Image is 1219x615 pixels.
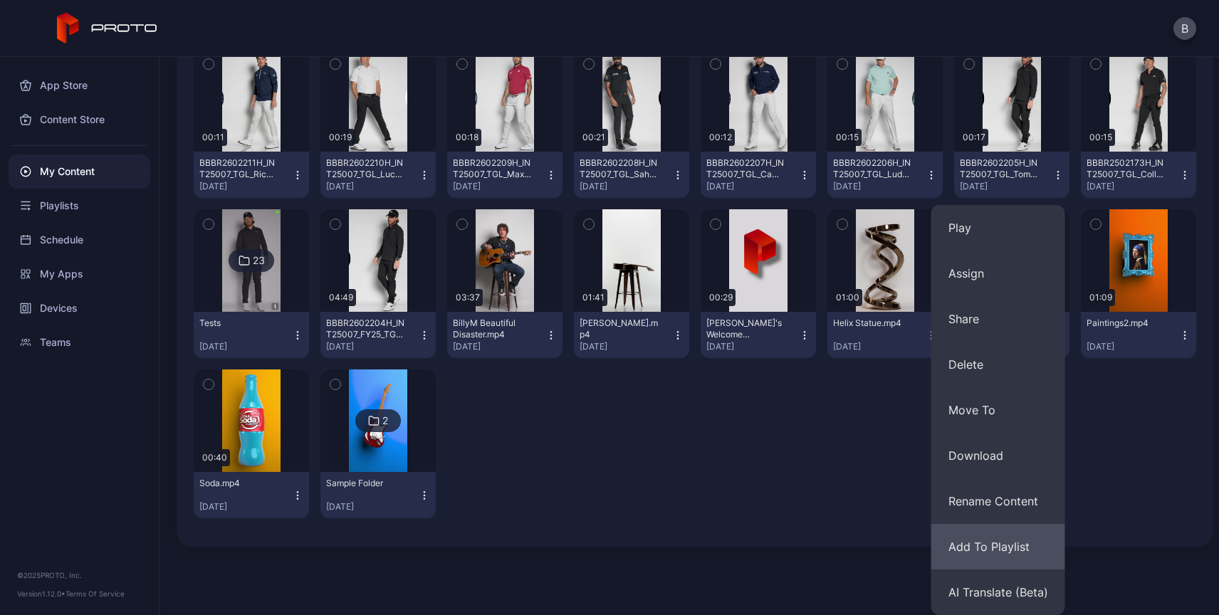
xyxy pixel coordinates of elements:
[320,152,436,198] button: BBBR2602210H_INT25007_TGL_LucasGlover_9x16.mp4[DATE]
[17,589,66,598] span: Version 1.12.0 •
[326,157,404,180] div: BBBR2602210H_INT25007_TGL_LucasGlover_9x16.mp4
[1081,152,1196,198] button: BBBR2502173H_INT25007_TGL_CollinMorikawa_9x16.mp4[DATE]
[9,257,150,291] a: My Apps
[574,312,689,358] button: [PERSON_NAME].mp4[DATE]
[960,181,1052,192] div: [DATE]
[827,312,943,358] button: Helix Statue.mp4[DATE]
[931,342,1065,387] button: Delete
[326,478,404,489] div: Sample Folder
[960,157,1038,180] div: BBBR2602205H_INT25007_TGL_TommyFleetwood_9x16.mp4
[1087,181,1179,192] div: [DATE]
[194,312,309,358] button: Tests[DATE]
[453,157,531,180] div: BBBR2602209H_INT25007_TGL_MaxHoma_9x16.mp4
[199,317,278,329] div: Tests
[931,387,1065,433] button: Move To
[833,341,926,352] div: [DATE]
[9,68,150,102] a: App Store
[706,341,799,352] div: [DATE]
[706,317,785,340] div: David's Welcome Video.mp4
[326,317,404,340] div: BBBR2602204H_INT25007_FY25_TGL_PlayerString_Match1_9x16.mp4
[1087,341,1179,352] div: [DATE]
[199,501,292,512] div: [DATE]
[453,317,531,340] div: BillyM Beautiful Disaster.mp4
[833,181,926,192] div: [DATE]
[326,181,419,192] div: [DATE]
[580,157,658,180] div: BBBR2602208H_INT25007_TGL_SahithTheegala_9x16.mp4
[574,152,689,198] button: BBBR2602208H_INT25007_TGL_SahithTheegala_9x16.mp4[DATE]
[194,472,309,518] button: Soda.mp4[DATE]
[580,181,672,192] div: [DATE]
[1087,157,1165,180] div: BBBR2502173H_INT25007_TGL_CollinMorikawa_9x16.mp4
[701,152,816,198] button: BBBR2602207H_INT25007_TGL_CameronYoung_9x16.mp4[DATE]
[833,317,911,329] div: Helix Statue.mp4
[1081,312,1196,358] button: Paintings2.mp4[DATE]
[199,181,292,192] div: [DATE]
[580,341,672,352] div: [DATE]
[382,414,388,427] div: 2
[931,433,1065,478] button: Download
[931,524,1065,569] button: Add To Playlist
[253,254,265,267] div: 23
[9,154,150,189] a: My Content
[701,312,816,358] button: [PERSON_NAME]'s Welcome Video.mp4[DATE]
[199,157,278,180] div: BBBR2602211H_INT25007_TGL_RickieFowler_9x16.mp4
[1087,317,1165,329] div: Paintings2.mp4
[931,296,1065,342] button: Share
[447,152,563,198] button: BBBR2602209H_INT25007_TGL_MaxHoma_9x16.mp4[DATE]
[199,478,278,489] div: Soda.mp4
[931,569,1065,615] button: AI Translate (Beta)
[9,102,150,137] a: Content Store
[66,589,125,598] a: Terms Of Service
[17,569,142,581] div: © 2025 PROTO, Inc.
[706,181,799,192] div: [DATE]
[453,181,545,192] div: [DATE]
[931,251,1065,296] button: Assign
[9,325,150,359] a: Teams
[9,291,150,325] a: Devices
[326,501,419,512] div: [DATE]
[320,472,436,518] button: Sample Folder[DATE]
[194,152,309,198] button: BBBR2602211H_INT25007_TGL_RickieFowler_9x16.mp4[DATE]
[9,223,150,257] a: Schedule
[931,478,1065,524] button: Rename Content
[931,205,1065,251] button: Play
[954,152,1069,198] button: BBBR2602205H_INT25007_TGL_TommyFleetwood_9x16.mp4[DATE]
[326,341,419,352] div: [DATE]
[453,341,545,352] div: [DATE]
[320,312,436,358] button: BBBR2602204H_INT25007_FY25_TGL_PlayerString_Match1_9x16.mp4[DATE]
[1173,17,1196,40] button: B
[827,152,943,198] button: BBBR2602206H_INT25007_TGL_LudvigAberg_9x16.mp4[DATE]
[447,312,563,358] button: BillyM Beautiful Disaster.mp4[DATE]
[833,157,911,180] div: BBBR2602206H_INT25007_TGL_LudvigAberg_9x16.mp4
[580,317,658,340] div: BillyM Silhouette.mp4
[9,189,150,223] a: Playlists
[199,341,292,352] div: [DATE]
[706,157,785,180] div: BBBR2602207H_INT25007_TGL_CameronYoung_9x16.mp4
